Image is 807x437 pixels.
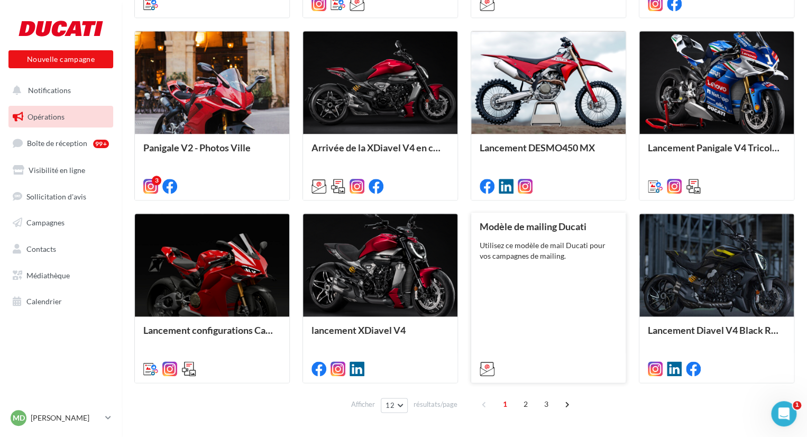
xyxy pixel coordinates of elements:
[538,396,555,413] span: 3
[648,142,785,163] div: Lancement Panigale V4 Tricolore Italia MY25
[6,265,115,287] a: Médiathèque
[6,132,115,154] a: Boîte de réception99+
[27,139,87,148] span: Boîte de réception
[480,221,617,232] div: Modèle de mailing Ducati
[29,166,85,175] span: Visibilité en ligne
[8,408,113,428] a: MD [PERSON_NAME]
[26,192,86,201] span: Sollicitation d'avis
[26,218,65,227] span: Campagnes
[26,271,70,280] span: Médiathèque
[27,112,65,121] span: Opérations
[31,413,101,423] p: [PERSON_NAME]
[6,79,111,102] button: Notifications
[13,413,25,423] span: MD
[143,325,281,346] div: Lancement configurations Carbone et Carbone Pro pour la Panigale V4
[381,398,408,413] button: 12
[497,396,513,413] span: 1
[480,142,617,163] div: Lancement DESMO450 MX
[26,244,56,253] span: Contacts
[152,176,161,185] div: 3
[793,401,801,409] span: 1
[6,238,115,260] a: Contacts
[6,186,115,208] a: Sollicitation d'avis
[6,159,115,181] a: Visibilité en ligne
[26,297,62,306] span: Calendrier
[28,86,71,95] span: Notifications
[648,325,785,346] div: Lancement Diavel V4 Black Roadster Livery
[771,401,796,426] iframe: Intercom live chat
[480,240,617,261] div: Utilisez ce modèle de mail Ducati pour vos campagnes de mailing.
[311,142,449,163] div: Arrivée de la XDiavel V4 en concession
[8,50,113,68] button: Nouvelle campagne
[311,325,449,346] div: lancement XDiavel V4
[6,106,115,128] a: Opérations
[517,396,534,413] span: 2
[351,399,375,409] span: Afficher
[414,399,457,409] span: résultats/page
[386,401,395,409] span: 12
[6,212,115,234] a: Campagnes
[93,140,109,148] div: 99+
[6,290,115,313] a: Calendrier
[143,142,281,163] div: Panigale V2 - Photos Ville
